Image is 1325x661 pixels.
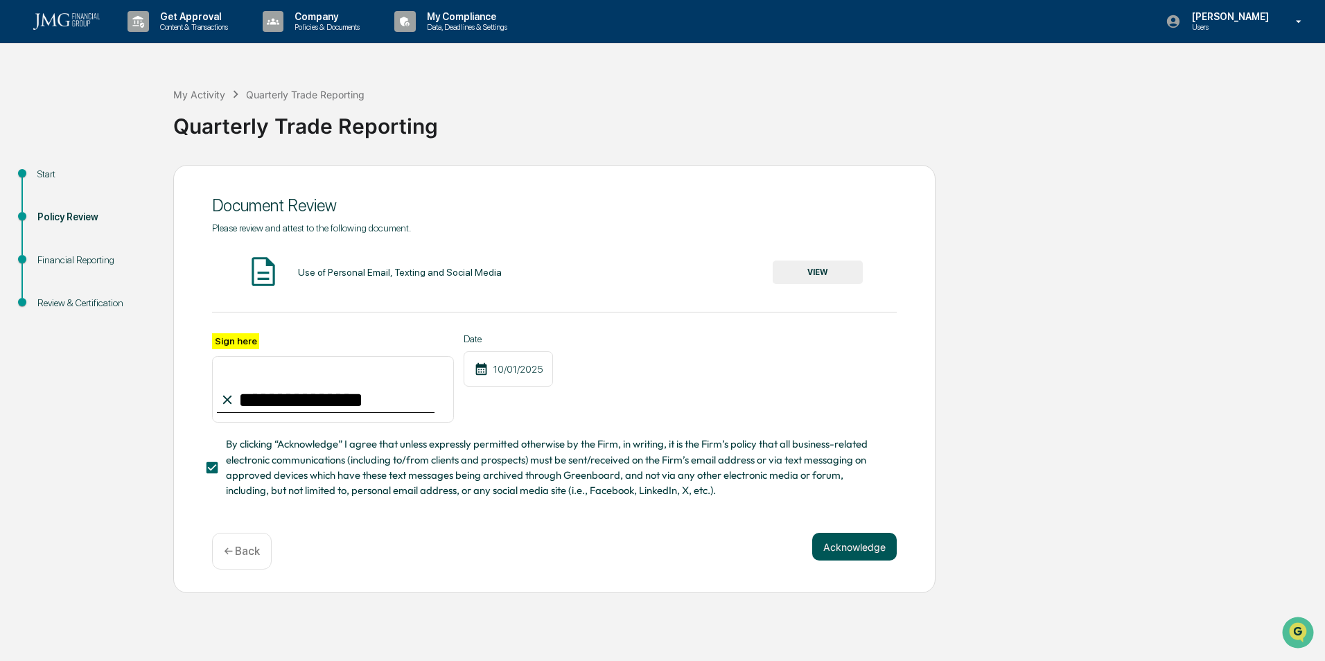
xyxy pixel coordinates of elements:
[47,120,175,131] div: We're available if you need us!
[173,89,225,100] div: My Activity
[212,222,411,233] span: Please review and attest to the following document.
[212,195,897,215] div: Document Review
[14,176,25,187] div: 🖐️
[226,437,886,498] span: By clicking “Acknowledge” I agree that unless expressly permitted otherwise by the Firm, in writi...
[138,235,168,245] span: Pylon
[114,175,172,188] span: Attestations
[149,22,235,32] p: Content & Transactions
[464,351,553,387] div: 10/01/2025
[95,169,177,194] a: 🗄️Attestations
[246,254,281,289] img: Document Icon
[28,175,89,188] span: Preclearance
[8,195,93,220] a: 🔎Data Lookup
[212,333,259,349] label: Sign here
[1181,22,1276,32] p: Users
[37,167,151,182] div: Start
[236,110,252,127] button: Start new chat
[33,13,100,30] img: logo
[283,11,367,22] p: Company
[173,103,1318,139] div: Quarterly Trade Reporting
[98,234,168,245] a: Powered byPylon
[416,11,514,22] p: My Compliance
[1281,615,1318,653] iframe: Open customer support
[246,89,365,100] div: Quarterly Trade Reporting
[298,267,502,278] div: Use of Personal Email, Texting and Social Media
[464,333,553,344] label: Date
[37,210,151,224] div: Policy Review
[416,22,514,32] p: Data, Deadlines & Settings
[14,106,39,131] img: 1746055101610-c473b297-6a78-478c-a979-82029cc54cd1
[14,202,25,213] div: 🔎
[37,296,151,310] div: Review & Certification
[47,106,227,120] div: Start new chat
[28,201,87,215] span: Data Lookup
[100,176,112,187] div: 🗄️
[149,11,235,22] p: Get Approval
[812,533,897,561] button: Acknowledge
[14,29,252,51] p: How can we help?
[8,169,95,194] a: 🖐️Preclearance
[1181,11,1276,22] p: [PERSON_NAME]
[224,545,260,558] p: ← Back
[773,261,863,284] button: VIEW
[283,22,367,32] p: Policies & Documents
[37,253,151,267] div: Financial Reporting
